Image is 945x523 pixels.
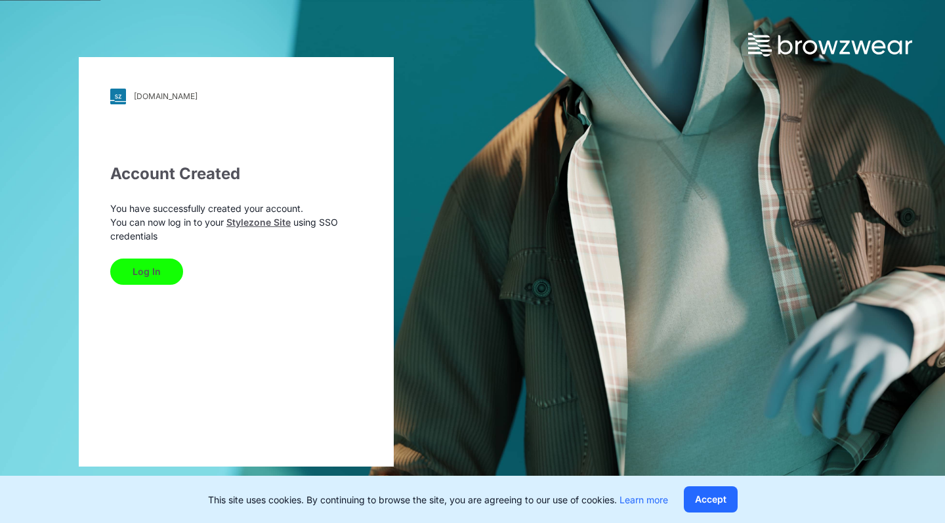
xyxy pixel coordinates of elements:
button: Accept [684,486,738,513]
a: Stylezone Site [226,217,291,228]
img: browzwear-logo.73288ffb.svg [748,33,912,56]
p: You have successfully created your account. [110,201,362,215]
a: Learn more [619,494,668,505]
a: [DOMAIN_NAME] [110,89,362,104]
p: You can now log in to your using SSO credentials [110,215,362,243]
div: [DOMAIN_NAME] [134,91,198,101]
p: This site uses cookies. By continuing to browse the site, you are agreeing to our use of cookies. [208,493,668,507]
button: Log In [110,259,183,285]
div: Account Created [110,162,362,186]
img: svg+xml;base64,PHN2ZyB3aWR0aD0iMjgiIGhlaWdodD0iMjgiIHZpZXdCb3g9IjAgMCAyOCAyOCIgZmlsbD0ibm9uZSIgeG... [110,89,126,104]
